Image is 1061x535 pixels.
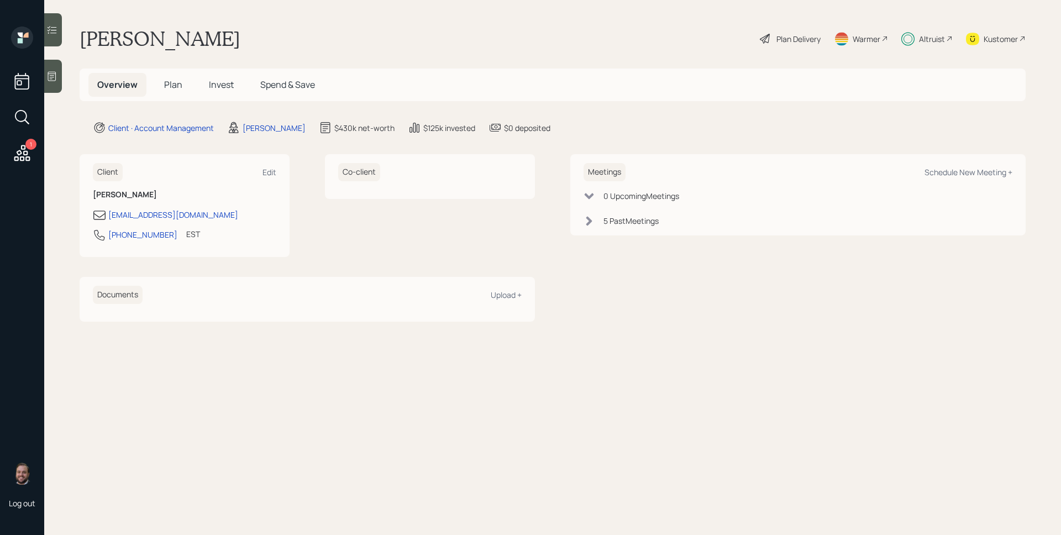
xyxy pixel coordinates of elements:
[603,190,679,202] div: 0 Upcoming Meeting s
[93,190,276,200] h6: [PERSON_NAME]
[80,27,240,51] h1: [PERSON_NAME]
[504,122,550,134] div: $0 deposited
[11,463,33,485] img: james-distasi-headshot.png
[93,163,123,181] h6: Client
[108,229,177,240] div: [PHONE_NUMBER]
[25,139,36,150] div: 1
[262,167,276,177] div: Edit
[919,33,945,45] div: Altruist
[925,167,1012,177] div: Schedule New Meeting +
[108,209,238,221] div: [EMAIL_ADDRESS][DOMAIN_NAME]
[423,122,475,134] div: $125k invested
[108,122,214,134] div: Client · Account Management
[338,163,380,181] h6: Co-client
[243,122,306,134] div: [PERSON_NAME]
[164,78,182,91] span: Plan
[491,290,522,300] div: Upload +
[9,498,35,508] div: Log out
[186,228,200,240] div: EST
[209,78,234,91] span: Invest
[853,33,880,45] div: Warmer
[984,33,1018,45] div: Kustomer
[334,122,395,134] div: $430k net-worth
[97,78,138,91] span: Overview
[93,286,143,304] h6: Documents
[260,78,315,91] span: Spend & Save
[776,33,821,45] div: Plan Delivery
[584,163,626,181] h6: Meetings
[603,215,659,227] div: 5 Past Meeting s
